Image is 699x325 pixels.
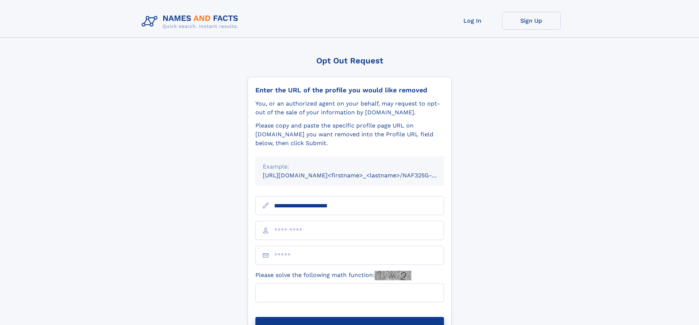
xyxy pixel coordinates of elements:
a: Log In [443,12,502,30]
label: Please solve the following math function: [255,271,411,280]
div: You, or an authorized agent on your behalf, may request to opt-out of the sale of your informatio... [255,99,444,117]
a: Sign Up [502,12,561,30]
small: [URL][DOMAIN_NAME]<firstname>_<lastname>/NAF325G-xxxxxxxx [263,172,458,179]
img: Logo Names and Facts [139,12,244,32]
div: Please copy and paste the specific profile page URL on [DOMAIN_NAME] you want removed into the Pr... [255,121,444,148]
div: Enter the URL of the profile you would like removed [255,86,444,94]
div: Opt Out Request [248,56,452,65]
div: Example: [263,162,437,171]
